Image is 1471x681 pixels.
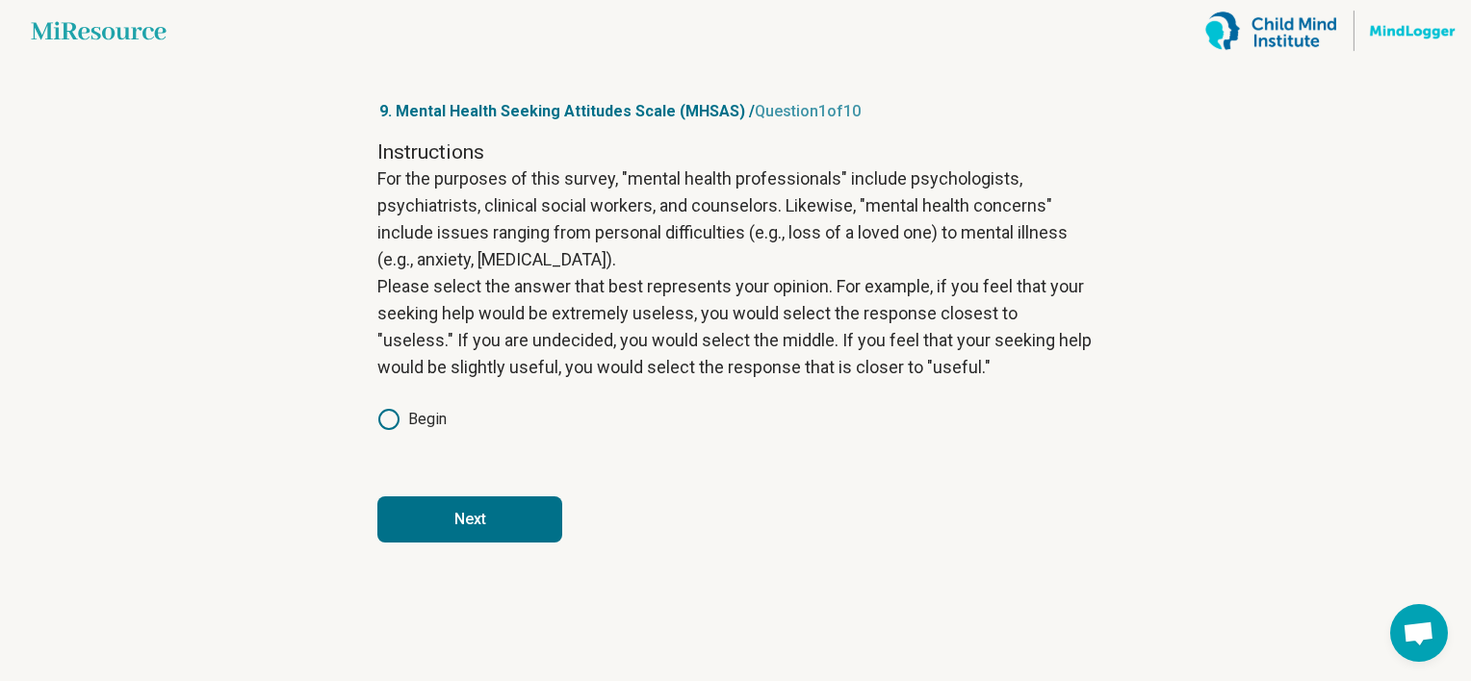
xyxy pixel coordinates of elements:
span: Question 1 of 10 [755,102,861,120]
div: Open chat [1390,604,1448,662]
p: For the purposes of this survey, "mental health professionals" include psychologists, psychiatris... [377,165,1094,273]
label: Begin [377,408,447,431]
p: Please select the answer that best represents your opinion. For example, if you feel that your se... [377,273,1094,381]
p: 9. Mental Health Seeking Attitudes Scale (MHSAS) / [377,100,1094,123]
button: Next [377,496,562,542]
h2: Instructions [377,139,1094,165]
